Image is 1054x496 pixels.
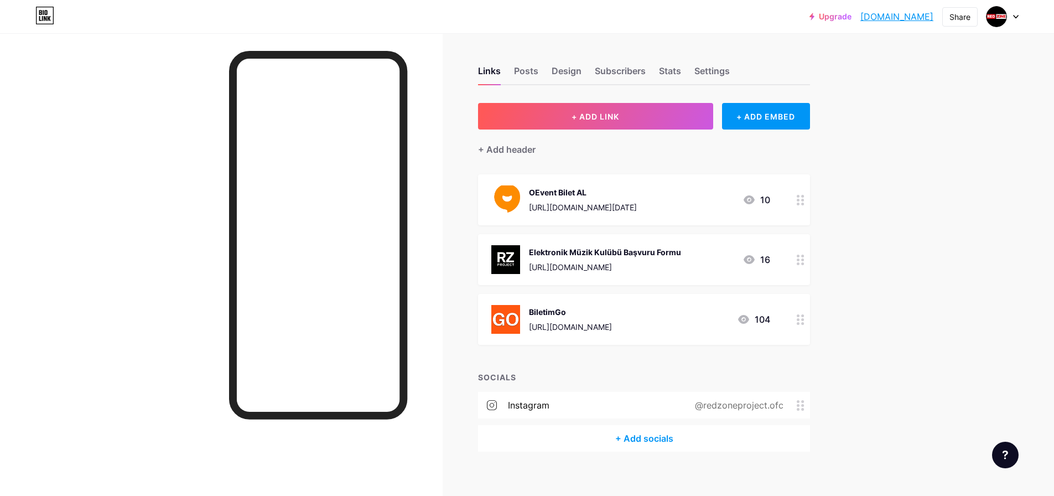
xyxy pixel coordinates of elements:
[860,10,933,23] a: [DOMAIN_NAME]
[659,64,681,84] div: Stats
[572,112,619,121] span: + ADD LINK
[529,321,612,333] div: [URL][DOMAIN_NAME]
[595,64,646,84] div: Subscribers
[478,64,501,84] div: Links
[694,64,730,84] div: Settings
[529,187,637,198] div: OEvent Bilet AL
[677,399,797,412] div: @redzoneproject.ofc
[529,201,637,213] div: [URL][DOMAIN_NAME][DATE]
[478,103,713,130] button: + ADD LINK
[491,245,520,274] img: Elektronik Müzik Kulübü Başvuru Formu
[491,185,520,214] img: OEvent Bilet AL
[552,64,581,84] div: Design
[514,64,538,84] div: Posts
[508,399,549,412] div: instagram
[478,371,810,383] div: SOCIALS
[491,305,520,334] img: BiletimGo
[949,11,970,23] div: Share
[722,103,810,130] div: + ADD EMBED
[743,253,770,266] div: 16
[529,246,681,258] div: Elektronik Müzik Kulübü Başvuru Formu
[809,12,851,21] a: Upgrade
[743,193,770,206] div: 10
[529,261,681,273] div: [URL][DOMAIN_NAME]
[986,6,1007,27] img: redzoneproject
[737,313,770,326] div: 104
[478,425,810,452] div: + Add socials
[478,143,536,156] div: + Add header
[529,306,612,318] div: BiletimGo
